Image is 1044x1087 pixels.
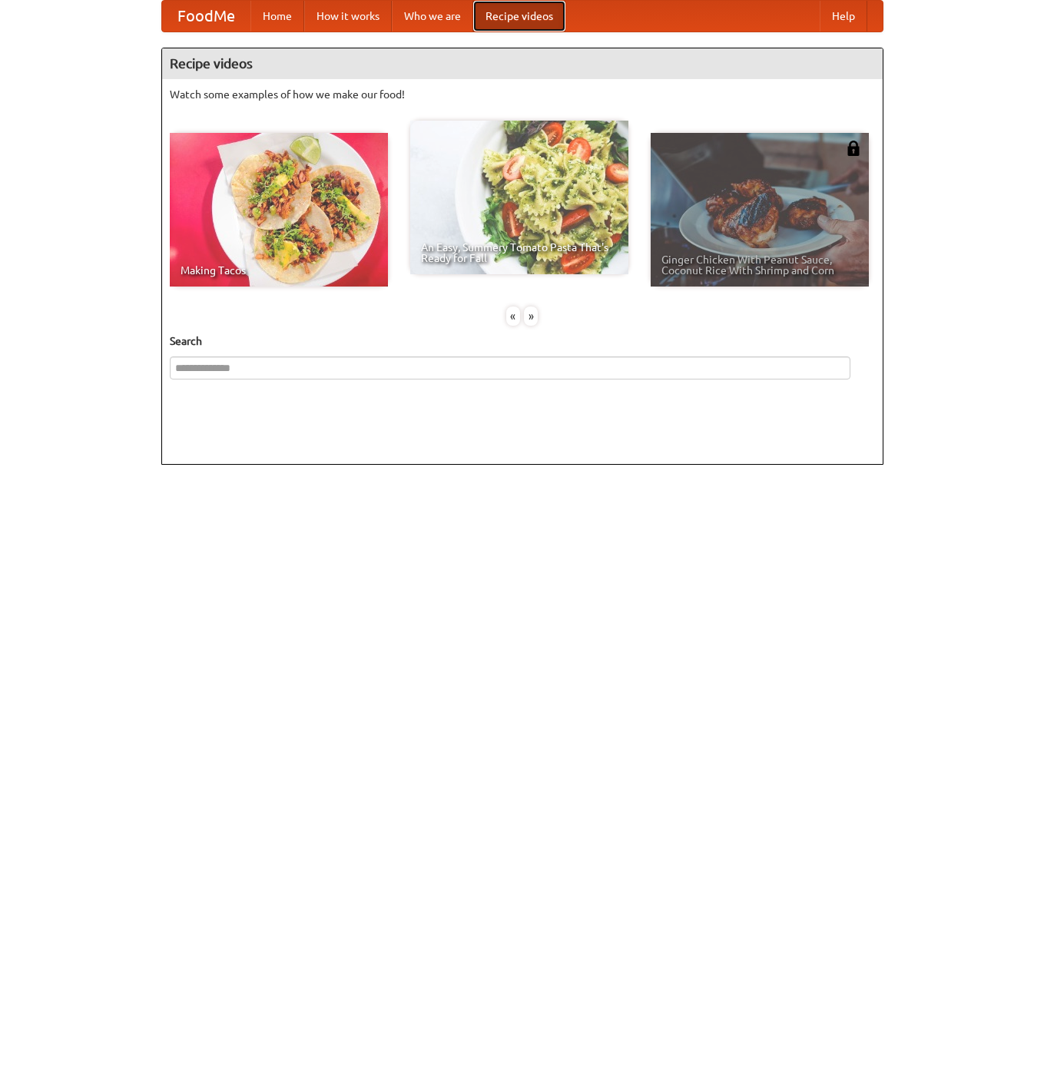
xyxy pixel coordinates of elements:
div: « [506,307,520,326]
a: Help [820,1,867,31]
h4: Recipe videos [162,48,883,79]
a: How it works [304,1,392,31]
a: FoodMe [162,1,250,31]
a: An Easy, Summery Tomato Pasta That's Ready for Fall [410,121,628,274]
a: Who we are [392,1,473,31]
span: Making Tacos [181,265,377,276]
span: An Easy, Summery Tomato Pasta That's Ready for Fall [421,242,618,263]
p: Watch some examples of how we make our food! [170,87,875,102]
img: 483408.png [846,141,861,156]
h5: Search [170,333,875,349]
a: Home [250,1,304,31]
div: » [524,307,538,326]
a: Making Tacos [170,133,388,287]
a: Recipe videos [473,1,565,31]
